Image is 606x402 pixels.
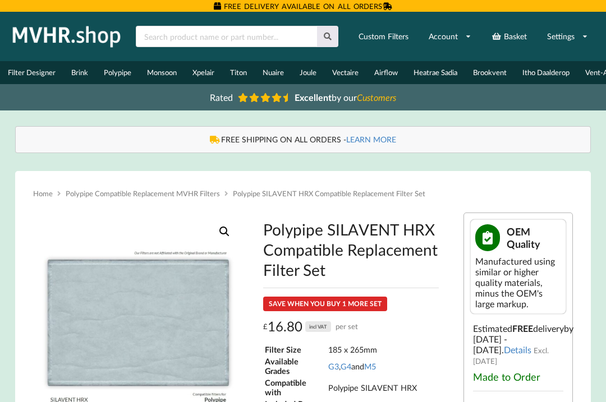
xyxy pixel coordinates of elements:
span: OEM Quality [507,225,561,250]
div: Manufactured using similar or higher quality materials, minus the OEM's large markup. [475,256,561,309]
div: SAVE WHEN YOU BUY 1 MORE SET [263,297,387,311]
img: mvhr.shop.png [8,22,126,50]
td: 185 x 265mm [328,344,437,355]
div: 16.80 [263,318,358,335]
a: Custom Filters [351,26,416,47]
a: LEARN MORE [346,135,396,144]
b: FREE [512,323,533,334]
span: Rated [210,92,233,103]
a: Brink [63,61,96,84]
a: M5 [364,362,376,371]
span: £ [263,318,268,335]
a: Itho Daalderop [515,61,577,84]
a: Joule [292,61,324,84]
span: by our [295,92,396,103]
span: Polypipe SILAVENT HRX Compatible Replacement Filter Set [233,189,425,198]
a: View full-screen image gallery [214,221,235,242]
a: Polypipe [96,61,139,84]
a: Vectaire [324,61,366,84]
a: Rated Excellentby ourCustomers [202,88,404,107]
a: Titon [222,61,255,84]
a: Brookvent [465,61,515,84]
span: by [DATE] - [DATE] [473,323,573,355]
div: incl VAT [305,321,331,332]
a: G4 [341,362,351,371]
b: Excellent [295,92,332,103]
div: FREE SHIPPING ON ALL ORDERS - [27,134,579,145]
a: Details [504,344,531,355]
h1: Polypipe SILAVENT HRX Compatible Replacement Filter Set [263,219,438,280]
a: Airflow [366,61,406,84]
td: Polypipe SILAVENT HRX [328,377,437,398]
td: Compatible with [264,377,327,398]
a: Basket [484,26,534,47]
a: Heatrae Sadia [406,61,465,84]
input: Search product name or part number... [136,26,317,47]
td: , and [328,356,437,376]
div: Made to Order [473,371,563,383]
td: Filter Size [264,344,327,355]
a: Home [33,189,53,198]
a: G3 [328,362,339,371]
a: Nuaire [255,61,292,84]
td: Available Grades [264,356,327,376]
span: per set [336,318,358,335]
a: Settings [540,26,595,47]
a: Account [421,26,479,47]
i: Customers [357,92,396,103]
a: Xpelair [185,61,222,84]
a: Polypipe Compatible Replacement MVHR Filters [66,189,220,198]
a: Monsoon [139,61,185,84]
